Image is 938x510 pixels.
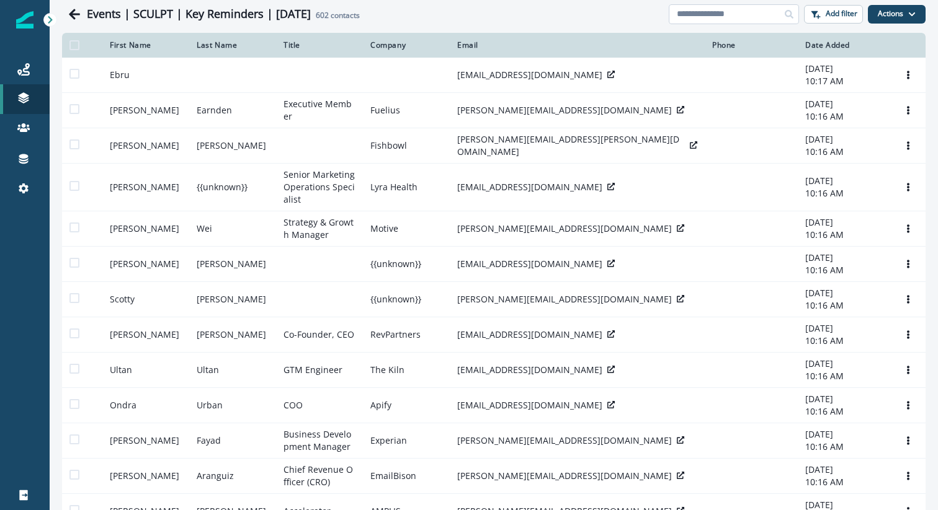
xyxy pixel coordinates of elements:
[363,353,450,388] td: The Kiln
[457,104,672,117] p: [PERSON_NAME][EMAIL_ADDRESS][DOMAIN_NAME]
[805,405,883,418] p: 10:16 AM
[284,40,355,50] div: Title
[276,388,363,423] td: COO
[102,247,189,282] td: [PERSON_NAME]
[102,93,189,128] td: [PERSON_NAME]
[363,388,450,423] td: Apify
[898,136,918,155] button: Options
[457,470,672,482] p: [PERSON_NAME][EMAIL_ADDRESS][DOMAIN_NAME]
[805,252,883,264] p: [DATE]
[189,282,276,317] td: [PERSON_NAME]
[805,98,883,110] p: [DATE]
[102,58,189,93] td: Ebru
[805,393,883,405] p: [DATE]
[805,133,883,146] p: [DATE]
[804,5,863,24] button: Add filter
[898,255,918,273] button: Options
[805,216,883,229] p: [DATE]
[868,5,926,24] button: Actions
[898,178,918,196] button: Options
[457,364,602,376] p: [EMAIL_ADDRESS][DOMAIN_NAME]
[197,40,269,50] div: Last Name
[805,40,883,50] div: Date Added
[276,459,363,494] td: Chief Revenue Officer (CRO)
[712,40,790,50] div: Phone
[110,40,182,50] div: First Name
[276,93,363,128] td: Executive Member
[805,110,883,123] p: 10:16 AM
[457,434,672,447] p: [PERSON_NAME][EMAIL_ADDRESS][DOMAIN_NAME]
[457,293,672,306] p: [PERSON_NAME][EMAIL_ADDRESS][DOMAIN_NAME]
[102,317,189,353] td: [PERSON_NAME]
[316,11,360,20] h2: contacts
[363,93,450,128] td: Fuelius
[805,476,883,488] p: 10:16 AM
[457,258,602,270] p: [EMAIL_ADDRESS][DOMAIN_NAME]
[457,328,602,341] p: [EMAIL_ADDRESS][DOMAIN_NAME]
[189,459,276,494] td: Aranguiz
[363,247,450,282] td: {{unknown}}
[805,146,883,158] p: 10:16 AM
[805,287,883,299] p: [DATE]
[62,2,87,27] button: Go back
[102,164,189,211] td: [PERSON_NAME]
[102,388,189,423] td: Ondra
[363,282,450,317] td: {{unknown}}
[805,335,883,347] p: 10:16 AM
[189,164,276,211] td: {{unknown}}
[805,428,883,441] p: [DATE]
[898,66,918,84] button: Options
[363,128,450,164] td: Fishbowl
[276,211,363,247] td: Strategy & Growth Manager
[898,219,918,238] button: Options
[189,128,276,164] td: [PERSON_NAME]
[805,264,883,276] p: 10:16 AM
[102,211,189,247] td: [PERSON_NAME]
[805,229,883,241] p: 10:16 AM
[102,423,189,459] td: [PERSON_NAME]
[826,9,857,18] p: Add filter
[805,187,883,200] p: 10:16 AM
[457,69,602,81] p: [EMAIL_ADDRESS][DOMAIN_NAME]
[102,353,189,388] td: Ultan
[276,423,363,459] td: Business Development Manager
[363,317,450,353] td: RevPartners
[276,317,363,353] td: Co-Founder, CEO
[189,247,276,282] td: [PERSON_NAME]
[363,211,450,247] td: Motive
[805,75,883,87] p: 10:17 AM
[189,211,276,247] td: Wei
[370,40,442,50] div: Company
[898,101,918,120] button: Options
[457,181,602,193] p: [EMAIL_ADDRESS][DOMAIN_NAME]
[805,370,883,382] p: 10:16 AM
[898,467,918,485] button: Options
[898,290,918,309] button: Options
[805,175,883,187] p: [DATE]
[457,40,697,50] div: Email
[276,164,363,211] td: Senior Marketing Operations Specialist
[102,128,189,164] td: [PERSON_NAME]
[898,396,918,415] button: Options
[87,7,311,21] h1: Events | SCULPT | Key Reminders | [DATE]
[805,358,883,370] p: [DATE]
[805,441,883,453] p: 10:16 AM
[102,459,189,494] td: [PERSON_NAME]
[363,164,450,211] td: Lyra Health
[189,93,276,128] td: Earnden
[805,63,883,75] p: [DATE]
[363,459,450,494] td: EmailBison
[316,10,329,20] span: 602
[457,399,602,411] p: [EMAIL_ADDRESS][DOMAIN_NAME]
[276,353,363,388] td: GTM Engineer
[898,325,918,344] button: Options
[16,11,33,29] img: Inflection
[457,133,685,158] p: [PERSON_NAME][EMAIL_ADDRESS][PERSON_NAME][DOMAIN_NAME]
[898,431,918,450] button: Options
[805,299,883,312] p: 10:16 AM
[189,388,276,423] td: Urban
[805,464,883,476] p: [DATE]
[457,222,672,235] p: [PERSON_NAME][EMAIL_ADDRESS][DOMAIN_NAME]
[363,423,450,459] td: Experian
[189,423,276,459] td: Fayad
